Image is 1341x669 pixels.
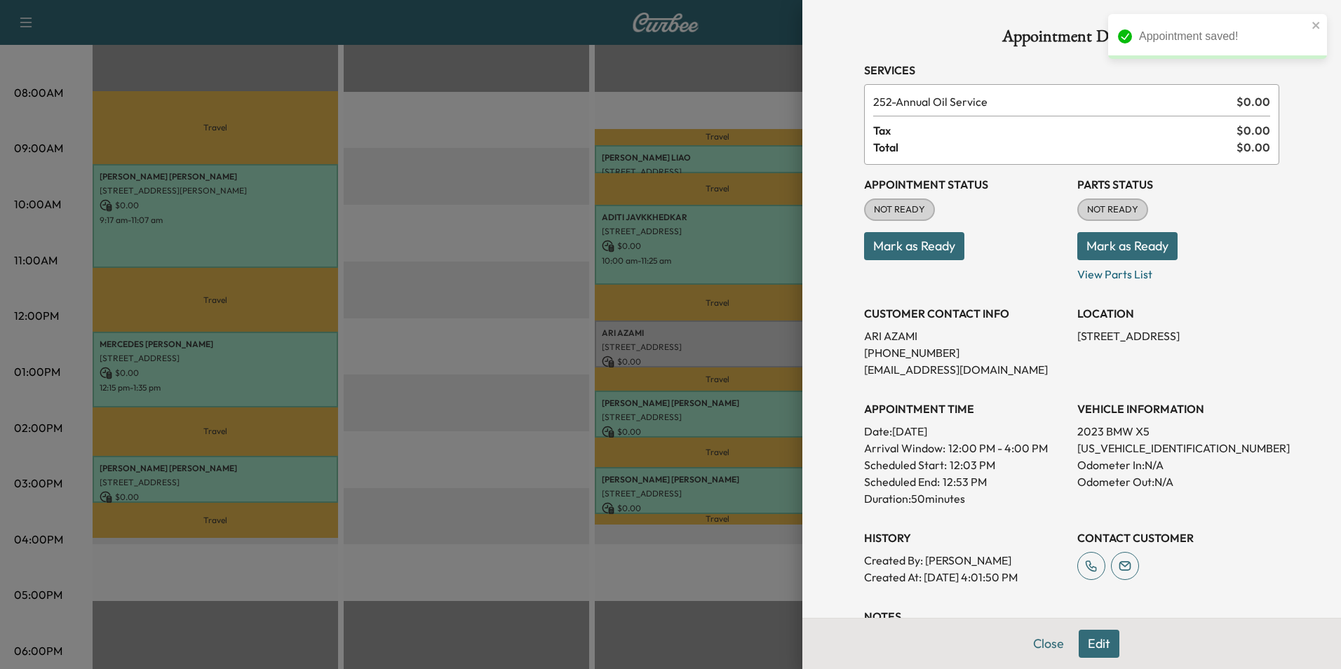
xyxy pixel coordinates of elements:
[1077,176,1279,193] h3: Parts Status
[1312,20,1321,31] button: close
[1077,440,1279,457] p: [US_VEHICLE_IDENTIFICATION_NUMBER]
[1024,630,1073,658] button: Close
[864,176,1066,193] h3: Appointment Status
[873,122,1236,139] span: Tax
[1236,139,1270,156] span: $ 0.00
[1077,305,1279,322] h3: LOCATION
[1139,28,1307,45] div: Appointment saved!
[864,608,1279,625] h3: NOTES
[873,93,1231,110] span: Annual Oil Service
[864,232,964,260] button: Mark as Ready
[1077,232,1178,260] button: Mark as Ready
[864,529,1066,546] h3: History
[1077,457,1279,473] p: Odometer In: N/A
[864,305,1066,322] h3: CUSTOMER CONTACT INFO
[943,473,987,490] p: 12:53 PM
[864,344,1066,361] p: [PHONE_NUMBER]
[864,423,1066,440] p: Date: [DATE]
[948,440,1048,457] span: 12:00 PM - 4:00 PM
[864,569,1066,586] p: Created At : [DATE] 4:01:50 PM
[864,361,1066,378] p: [EMAIL_ADDRESS][DOMAIN_NAME]
[864,440,1066,457] p: Arrival Window:
[1079,203,1147,217] span: NOT READY
[873,139,1236,156] span: Total
[864,457,947,473] p: Scheduled Start:
[865,203,934,217] span: NOT READY
[864,400,1066,417] h3: APPOINTMENT TIME
[1077,260,1279,283] p: View Parts List
[1236,122,1270,139] span: $ 0.00
[864,552,1066,569] p: Created By : [PERSON_NAME]
[1077,423,1279,440] p: 2023 BMW X5
[1077,473,1279,490] p: Odometer Out: N/A
[1077,529,1279,546] h3: CONTACT CUSTOMER
[864,473,940,490] p: Scheduled End:
[864,327,1066,344] p: ARI AZAMI
[864,28,1279,50] h1: Appointment Details
[1077,400,1279,417] h3: VEHICLE INFORMATION
[950,457,995,473] p: 12:03 PM
[1236,93,1270,110] span: $ 0.00
[1077,327,1279,344] p: [STREET_ADDRESS]
[1079,630,1119,658] button: Edit
[864,490,1066,507] p: Duration: 50 minutes
[864,62,1279,79] h3: Services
